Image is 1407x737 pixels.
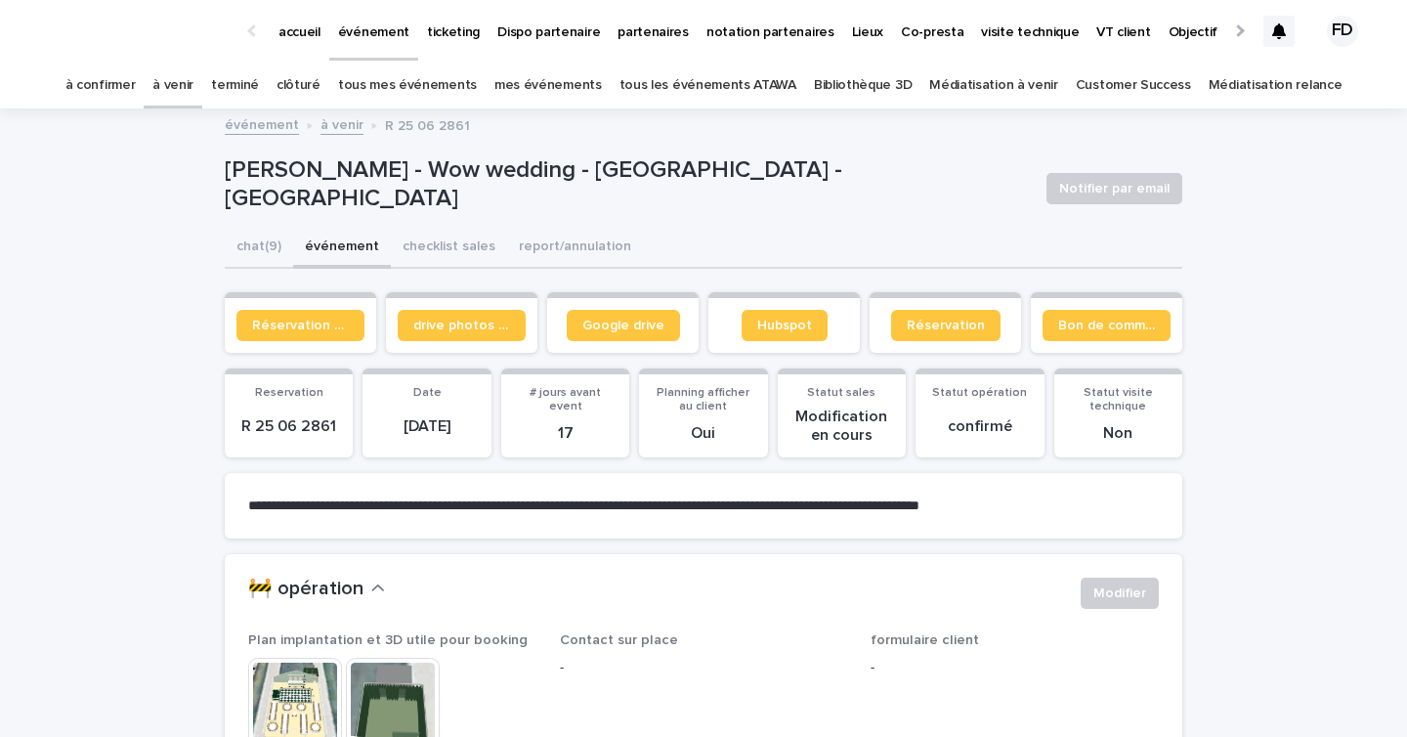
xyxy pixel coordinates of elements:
[338,63,477,108] a: tous mes événements
[413,319,510,332] span: drive photos coordinateur
[236,310,364,341] a: Réservation client
[236,417,341,436] p: R 25 06 2861
[530,387,601,412] span: # jours avant event
[252,319,349,332] span: Réservation client
[871,658,1159,678] p: -
[1066,424,1171,443] p: Non
[277,63,320,108] a: clôturé
[398,310,526,341] a: drive photos coordinateur
[932,387,1027,399] span: Statut opération
[1058,319,1155,332] span: Bon de commande
[560,658,848,678] p: -
[1327,16,1358,47] div: FD
[152,63,193,108] a: à venir
[657,387,749,412] span: Planning afficher au client
[757,319,812,332] span: Hubspot
[560,633,678,647] span: Contact sur place
[1084,387,1153,412] span: Statut visite technique
[814,63,912,108] a: Bibliothèque 3D
[789,408,894,445] p: Modification en cours
[225,156,1031,213] p: [PERSON_NAME] - Wow wedding - [GEOGRAPHIC_DATA] - [GEOGRAPHIC_DATA]
[65,63,136,108] a: à confirmer
[1076,63,1191,108] a: Customer Success
[374,417,479,436] p: [DATE]
[248,578,385,601] button: 🚧 opération
[293,228,391,269] button: événement
[391,228,507,269] button: checklist sales
[39,12,229,51] img: Ls34BcGeRexTGTNfXpUC
[1093,584,1146,603] span: Modifier
[320,112,363,135] a: à venir
[255,387,323,399] span: Reservation
[927,417,1032,436] p: confirmé
[1059,179,1170,198] span: Notifier par email
[807,387,875,399] span: Statut sales
[513,424,618,443] p: 17
[494,63,602,108] a: mes événements
[507,228,643,269] button: report/annulation
[891,310,1001,341] a: Réservation
[871,633,979,647] span: formulaire client
[1043,310,1171,341] a: Bon de commande
[413,387,442,399] span: Date
[651,424,755,443] p: Oui
[1046,173,1182,204] button: Notifier par email
[907,319,985,332] span: Réservation
[619,63,796,108] a: tous les événements ATAWA
[211,63,259,108] a: terminé
[1081,578,1159,609] button: Modifier
[929,63,1058,108] a: Médiatisation à venir
[1209,63,1343,108] a: Médiatisation relance
[567,310,680,341] a: Google drive
[742,310,828,341] a: Hubspot
[248,578,363,601] h2: 🚧 opération
[225,228,293,269] button: chat (9)
[582,319,664,332] span: Google drive
[248,633,528,647] span: Plan implantation et 3D utile pour booking
[385,113,470,135] p: R 25 06 2861
[225,112,299,135] a: événement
